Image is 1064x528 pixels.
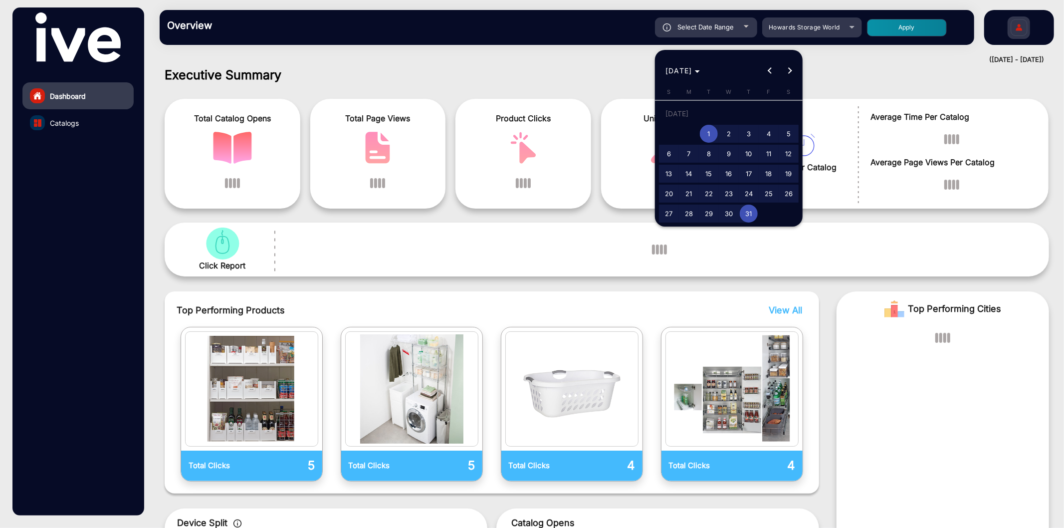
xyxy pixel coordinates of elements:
span: 19 [780,165,798,183]
span: 23 [720,185,738,203]
span: F [767,88,770,95]
span: 3 [740,125,758,143]
span: 26 [780,185,798,203]
button: July 25, 2025 [759,184,779,204]
button: July 15, 2025 [699,164,719,184]
button: July 26, 2025 [779,184,799,204]
td: [DATE] [659,104,799,124]
span: 5 [780,125,798,143]
span: 4 [760,125,778,143]
button: July 28, 2025 [679,204,699,224]
span: 20 [660,185,678,203]
span: 2 [720,125,738,143]
button: Choose month and year [661,62,704,80]
span: 16 [720,165,738,183]
span: 18 [760,165,778,183]
button: July 20, 2025 [659,184,679,204]
span: 10 [740,145,758,163]
span: 28 [680,205,698,223]
span: 29 [700,205,718,223]
button: Next month [780,61,800,81]
button: July 30, 2025 [719,204,739,224]
span: 1 [700,125,718,143]
button: July 3, 2025 [739,124,759,144]
span: 7 [680,145,698,163]
button: July 7, 2025 [679,144,699,164]
span: 17 [740,165,758,183]
span: S [787,88,790,95]
span: 6 [660,145,678,163]
button: July 4, 2025 [759,124,779,144]
button: July 16, 2025 [719,164,739,184]
button: July 23, 2025 [719,184,739,204]
span: T [707,88,710,95]
span: 25 [760,185,778,203]
button: July 21, 2025 [679,184,699,204]
span: 27 [660,205,678,223]
button: July 17, 2025 [739,164,759,184]
button: July 11, 2025 [759,144,779,164]
button: July 29, 2025 [699,204,719,224]
button: July 13, 2025 [659,164,679,184]
span: 11 [760,145,778,163]
button: July 27, 2025 [659,204,679,224]
button: July 1, 2025 [699,124,719,144]
span: 30 [720,205,738,223]
span: 12 [780,145,798,163]
button: July 18, 2025 [759,164,779,184]
button: July 24, 2025 [739,184,759,204]
span: T [747,88,750,95]
button: July 31, 2025 [739,204,759,224]
button: July 6, 2025 [659,144,679,164]
span: S [667,88,670,95]
button: July 22, 2025 [699,184,719,204]
span: W [726,88,731,95]
button: July 8, 2025 [699,144,719,164]
span: 15 [700,165,718,183]
span: 31 [740,205,758,223]
button: July 5, 2025 [779,124,799,144]
span: M [686,88,691,95]
button: July 10, 2025 [739,144,759,164]
span: [DATE] [665,66,692,75]
span: 9 [720,145,738,163]
span: 13 [660,165,678,183]
button: July 9, 2025 [719,144,739,164]
span: 22 [700,185,718,203]
button: July 12, 2025 [779,144,799,164]
span: 21 [680,185,698,203]
span: 8 [700,145,718,163]
button: July 19, 2025 [779,164,799,184]
span: 24 [740,185,758,203]
button: Previous month [760,61,780,81]
button: July 2, 2025 [719,124,739,144]
button: July 14, 2025 [679,164,699,184]
span: 14 [680,165,698,183]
